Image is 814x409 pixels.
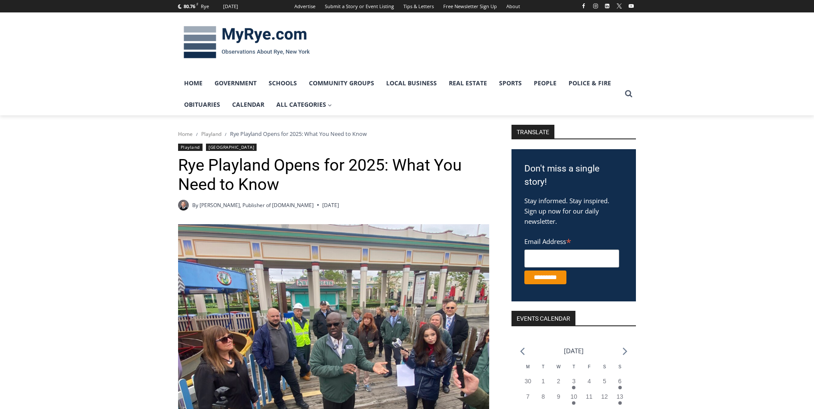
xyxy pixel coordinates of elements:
a: Facebook [578,1,589,11]
a: [GEOGRAPHIC_DATA] [206,144,257,151]
li: [DATE] [564,345,584,357]
a: YouTube [626,1,636,11]
div: Sunday [612,364,628,377]
button: 9 [551,392,566,408]
a: People [528,72,563,94]
a: Real Estate [443,72,493,94]
time: 9 [557,393,560,400]
a: Local Business [380,72,443,94]
button: 12 [597,392,612,408]
a: Author image [178,200,189,211]
button: 13 Has events [612,392,628,408]
button: 3 Has events [566,377,582,392]
time: 8 [542,393,545,400]
img: MyRye.com [178,20,315,65]
em: Has events [618,386,622,389]
span: 80.76 [184,3,195,9]
time: 5 [603,378,606,385]
p: Stay informed. Stay inspired. Sign up now for our daily newsletter. [524,195,623,226]
span: All Categories [276,100,332,109]
time: 13 [617,393,623,400]
time: 7 [526,393,530,400]
h1: Rye Playland Opens for 2025: What You Need to Know [178,156,489,195]
h3: Don't miss a single story! [524,162,623,189]
time: 3 [572,378,575,385]
div: Saturday [597,364,612,377]
time: 4 [587,378,591,385]
span: W [557,364,560,369]
button: 4 [581,377,597,392]
button: 7 [520,392,536,408]
div: Tuesday [536,364,551,377]
time: 2 [557,378,560,385]
a: Previous month [520,347,525,355]
em: Has events [618,401,622,405]
time: 1 [542,378,545,385]
a: Government [209,72,263,94]
a: Obituaries [178,94,226,115]
button: 30 [520,377,536,392]
em: Has events [572,386,575,389]
a: Playland [178,144,203,151]
span: S [603,364,606,369]
a: All Categories [270,94,338,115]
a: Home [178,72,209,94]
a: Next month [623,347,627,355]
label: Email Address [524,233,619,248]
a: Community Groups [303,72,380,94]
time: 6 [618,378,622,385]
span: S [618,364,621,369]
div: Friday [581,364,597,377]
button: 1 [536,377,551,392]
button: 6 Has events [612,377,628,392]
a: Calendar [226,94,270,115]
a: Instagram [590,1,601,11]
time: 30 [524,378,531,385]
span: / [196,131,198,137]
button: View Search Form [621,86,636,102]
span: M [526,364,530,369]
em: Has events [572,401,575,405]
button: 10 Has events [566,392,582,408]
a: [PERSON_NAME], Publisher of [DOMAIN_NAME] [200,201,314,209]
span: By [192,201,198,209]
button: 11 [581,392,597,408]
nav: Breadcrumbs [178,129,489,138]
time: 10 [571,393,578,400]
button: 2 [551,377,566,392]
strong: TRANSLATE [511,125,554,138]
time: 12 [601,393,608,400]
div: Monday [520,364,536,377]
a: Sports [493,72,528,94]
a: Playland [201,130,221,138]
nav: Primary Navigation [178,72,621,116]
time: 11 [586,393,593,400]
time: [DATE] [322,201,339,209]
span: T [542,364,545,369]
button: 5 [597,377,612,392]
a: Police & Fire [563,72,617,94]
div: Thursday [566,364,582,377]
a: Schools [263,72,303,94]
span: Rye Playland Opens for 2025: What You Need to Know [230,130,367,138]
div: Rye [201,3,209,10]
a: X [614,1,624,11]
div: Wednesday [551,364,566,377]
a: Linkedin [602,1,612,11]
button: 8 [536,392,551,408]
h2: Events Calendar [511,311,575,325]
span: F [588,364,590,369]
a: Home [178,130,193,138]
span: F [197,2,198,6]
span: / [225,131,227,137]
span: T [572,364,575,369]
div: [DATE] [223,3,238,10]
